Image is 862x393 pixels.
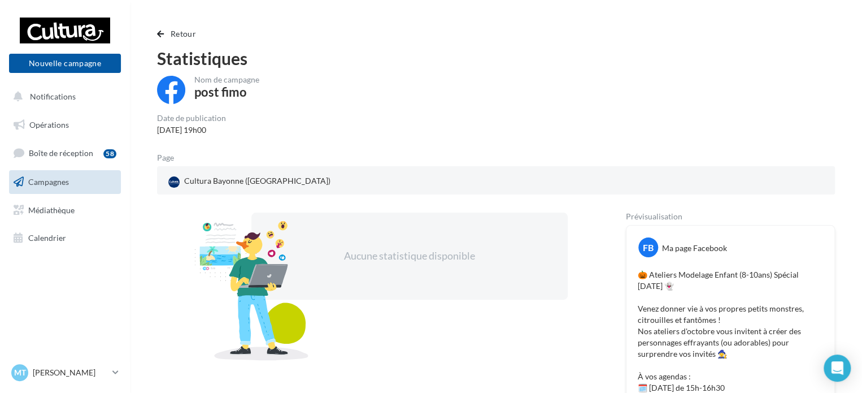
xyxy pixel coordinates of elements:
span: Retour [171,29,196,38]
span: Boîte de réception [29,148,93,158]
div: post fimo [194,86,247,98]
a: Boîte de réception58 [7,141,123,165]
span: Calendrier [28,233,66,243]
span: Campagnes [28,177,69,187]
div: Prévisualisation [626,213,835,221]
a: Cultura Bayonne ([GEOGRAPHIC_DATA]) [166,173,386,190]
div: [DATE] 19h00 [157,124,226,136]
a: Opérations [7,113,123,137]
span: MT [14,367,26,378]
a: MT [PERSON_NAME] [9,362,121,383]
span: Notifications [30,92,76,101]
a: Calendrier [7,226,123,250]
a: Médiathèque [7,198,123,222]
div: Ma page Facebook [662,243,727,254]
div: Statistiques [157,50,835,67]
div: Aucune statistique disponible [288,249,532,264]
a: Campagnes [7,170,123,194]
div: FB [638,237,658,257]
button: Retour [157,27,201,41]
div: Open Intercom Messenger [824,355,851,382]
span: Médiathèque [28,205,75,214]
div: Date de publication [157,114,226,122]
span: Opérations [29,120,69,129]
div: Nom de campagne [194,76,259,84]
div: Cultura Bayonne ([GEOGRAPHIC_DATA]) [166,173,333,190]
button: Nouvelle campagne [9,54,121,73]
div: 58 [103,149,116,158]
p: [PERSON_NAME] [33,367,108,378]
button: Notifications [7,85,119,109]
div: Page [157,154,183,162]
